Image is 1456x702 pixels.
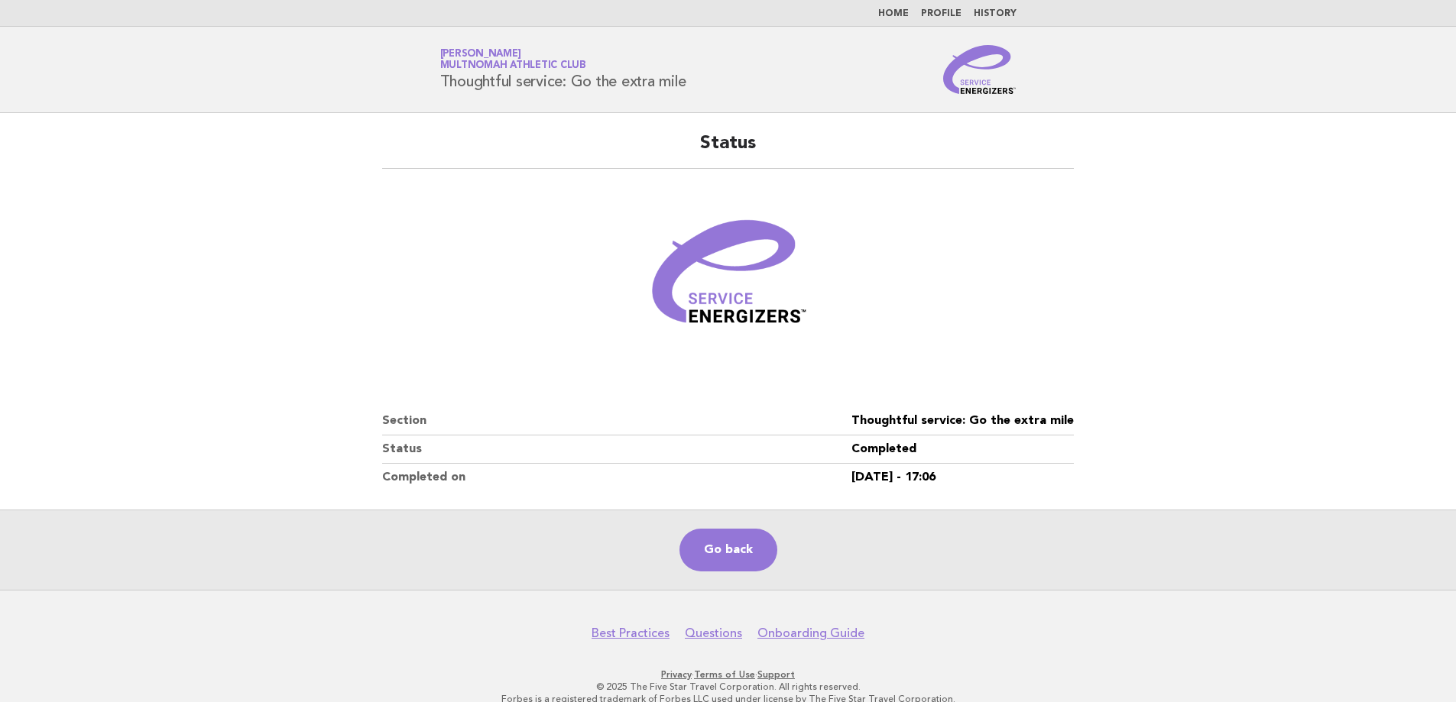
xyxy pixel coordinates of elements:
[440,50,686,89] h1: Thoughtful service: Go the extra mile
[382,131,1074,169] h2: Status
[261,681,1196,693] p: © 2025 The Five Star Travel Corporation. All rights reserved.
[878,9,909,18] a: Home
[694,669,755,680] a: Terms of Use
[382,407,851,435] dt: Section
[637,187,820,370] img: Verified
[757,626,864,641] a: Onboarding Guide
[974,9,1017,18] a: History
[943,45,1017,94] img: Service Energizers
[679,529,777,571] a: Go back
[851,407,1074,435] dd: Thoughtful service: Go the extra mile
[921,9,961,18] a: Profile
[440,49,586,70] a: [PERSON_NAME]Multnomah Athletic Club
[661,669,692,680] a: Privacy
[382,464,851,491] dt: Completed on
[382,435,851,464] dt: Status
[685,626,742,641] a: Questions
[592,626,670,641] a: Best Practices
[757,669,795,680] a: Support
[851,464,1074,491] dd: [DATE] - 17:06
[261,668,1196,681] p: · ·
[851,435,1074,464] dd: Completed
[440,61,586,71] span: Multnomah Athletic Club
